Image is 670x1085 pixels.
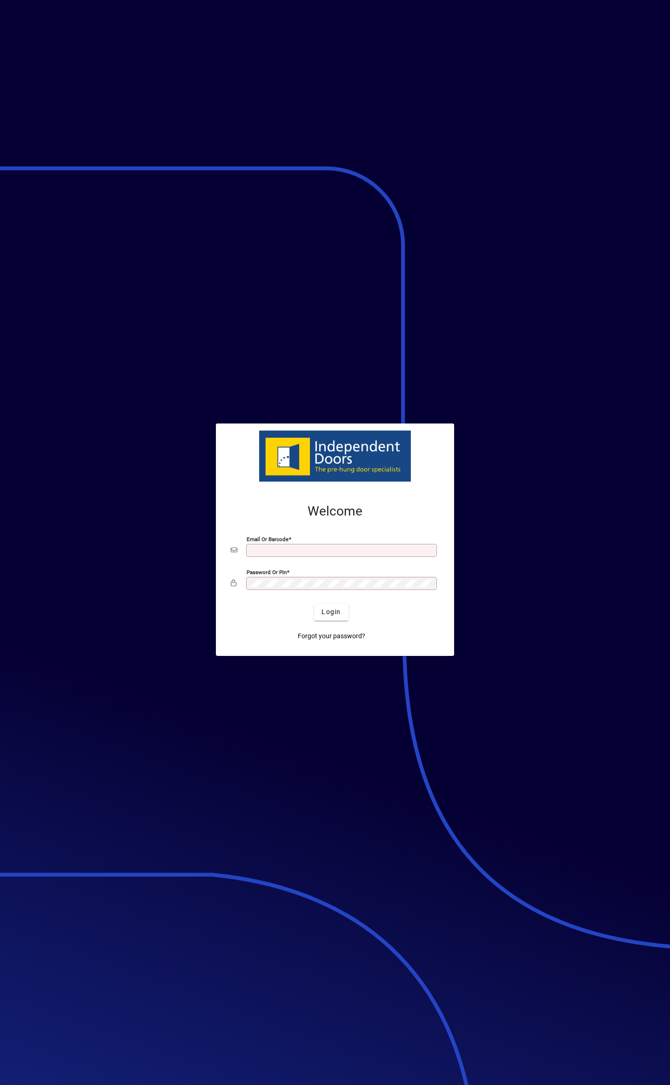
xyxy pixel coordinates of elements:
[298,631,365,641] span: Forgot your password?
[231,503,439,519] h2: Welcome
[247,536,288,542] mat-label: Email or Barcode
[247,569,287,575] mat-label: Password or Pin
[314,604,348,621] button: Login
[322,607,341,617] span: Login
[294,628,369,645] a: Forgot your password?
